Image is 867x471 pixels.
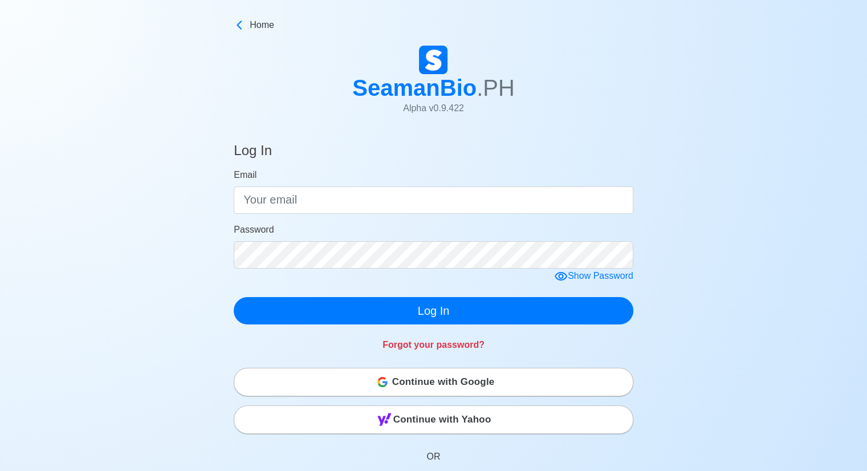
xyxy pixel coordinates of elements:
[250,18,274,32] span: Home
[234,143,272,164] h4: Log In
[234,18,633,32] a: Home
[234,297,633,324] button: Log In
[352,46,515,124] a: SeamanBio.PHAlpha v0.9.422
[234,405,633,434] button: Continue with Yahoo
[393,408,491,431] span: Continue with Yahoo
[234,436,633,468] p: OR
[234,170,257,180] span: Email
[234,186,633,214] input: Your email
[419,46,447,74] img: Logo
[352,74,515,101] h1: SeamanBio
[554,269,633,283] div: Show Password
[382,340,485,350] a: Forgot your password?
[352,101,515,115] p: Alpha v 0.9.422
[234,368,633,396] button: Continue with Google
[234,225,274,234] span: Password
[477,75,515,100] span: .PH
[392,371,495,393] span: Continue with Google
